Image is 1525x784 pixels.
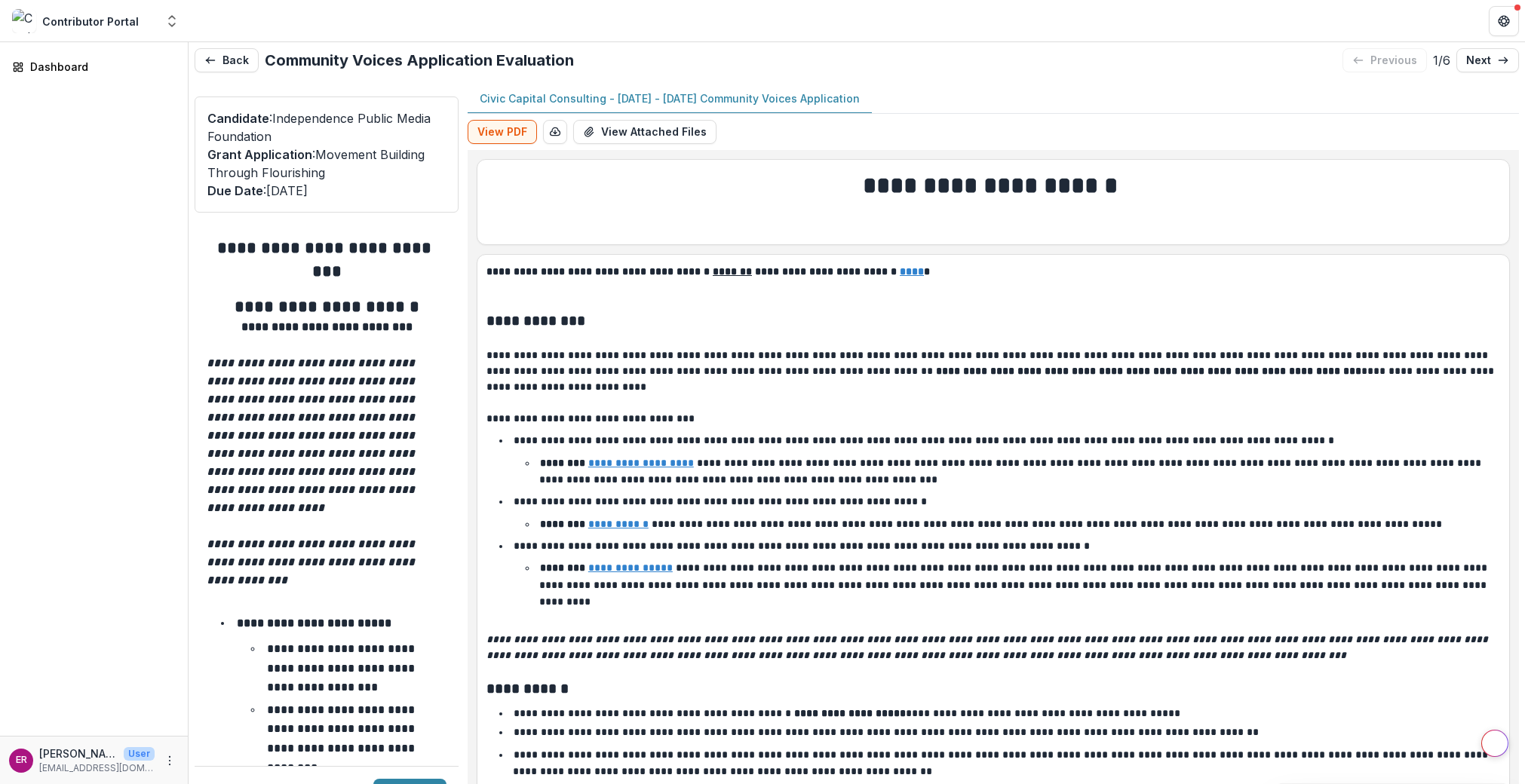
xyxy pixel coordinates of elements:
p: : [DATE] [207,182,446,200]
div: Contributor Portal [42,14,139,29]
p: [PERSON_NAME] [39,746,118,761]
button: View PDF [468,120,537,144]
span: Due Date [207,183,263,198]
h2: Community Voices Application Evaluation [265,51,574,69]
p: : Movement Building Through Flourishing [207,145,446,182]
button: previous [1342,48,1427,72]
span: Grant Application [207,147,312,162]
p: : Independence Public Media Foundation [207,109,446,145]
button: View Attached Files [573,120,716,144]
div: Dashboard [30,59,170,75]
p: User [124,747,155,761]
p: next [1466,54,1491,67]
a: next [1456,48,1519,72]
p: Civic Capital Consulting - [DATE] - [DATE] Community Voices Application [480,90,860,106]
a: Dashboard [6,54,182,79]
span: Candidate [207,111,269,126]
p: [EMAIL_ADDRESS][DOMAIN_NAME] [39,761,155,775]
button: Open entity switcher [161,6,183,36]
p: previous [1370,54,1417,67]
button: More [161,752,179,770]
p: 1 / 6 [1433,51,1450,69]
div: Emma Restrepo [16,755,27,765]
button: Back [195,48,259,72]
img: Contributor Portal [12,9,36,33]
button: Get Help [1489,6,1519,36]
